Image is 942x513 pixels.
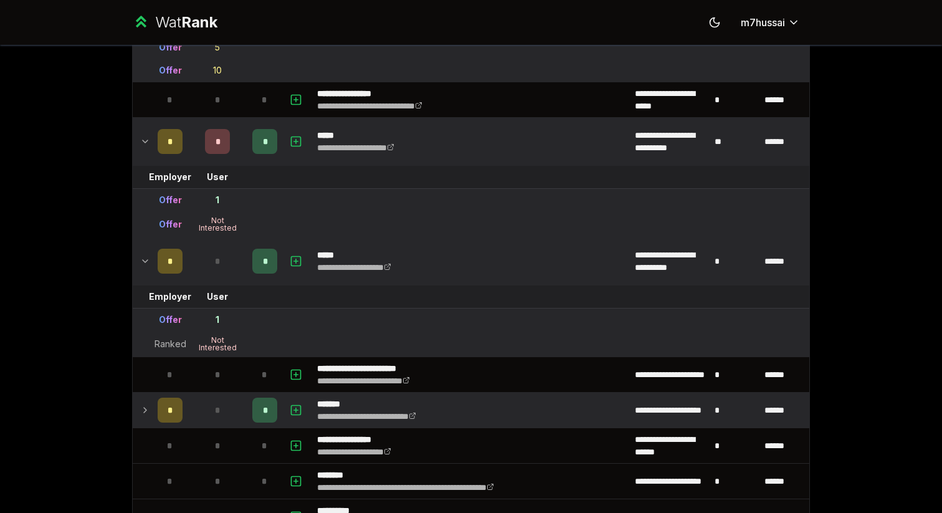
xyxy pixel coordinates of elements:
[193,217,242,232] div: Not Interested
[193,337,242,352] div: Not Interested
[741,15,785,30] span: m7hussai
[159,41,182,54] div: Offer
[155,338,186,350] div: Ranked
[153,285,188,308] td: Employer
[213,64,222,77] div: 10
[216,194,219,206] div: 1
[216,314,219,326] div: 1
[215,41,220,54] div: 5
[159,194,182,206] div: Offer
[188,285,247,308] td: User
[181,13,217,31] span: Rank
[155,12,217,32] div: Wat
[159,64,182,77] div: Offer
[159,314,182,326] div: Offer
[159,218,182,231] div: Offer
[132,12,217,32] a: WatRank
[153,166,188,188] td: Employer
[731,11,810,34] button: m7hussai
[188,166,247,188] td: User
